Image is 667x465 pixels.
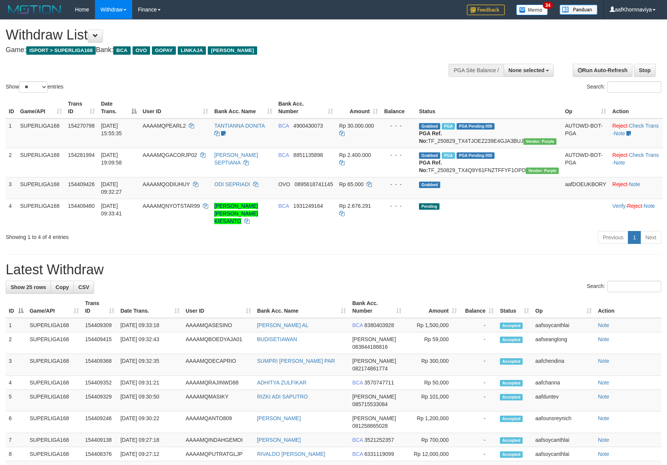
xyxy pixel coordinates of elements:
td: - [460,376,497,390]
th: Game/API: activate to sort column ascending [17,97,65,119]
span: Vendor URL: https://trx4.1velocity.biz [526,168,559,174]
th: Game/API: activate to sort column ascending [27,296,82,318]
a: Reject [612,123,627,129]
a: ODI SEPRIADI [214,181,250,187]
span: OVO [278,181,290,187]
span: Accepted [500,437,523,444]
div: Showing 1 to 4 of 4 entries [6,230,272,241]
td: 8 [6,447,27,461]
span: PGA Pending [457,123,495,130]
td: SUPERLIGA168 [27,318,82,332]
span: LINKAJA [178,46,206,55]
span: Copy [55,284,69,290]
span: BCA [278,152,289,158]
a: Verify [612,203,626,209]
td: SUPERLIGA168 [17,119,65,148]
td: 154409352 [82,376,117,390]
a: TANTIANNA DONITA [214,123,265,129]
span: BCA [352,437,363,443]
a: Note [598,437,609,443]
td: AAAAMQPUTRATGLJP [183,447,254,461]
td: 154409415 [82,332,117,354]
a: 1 [628,231,641,244]
td: 4 [6,376,27,390]
td: 154409138 [82,433,117,447]
th: Trans ID: activate to sort column ascending [65,97,98,119]
a: RIZKI ADI SAPUTRO [257,394,308,400]
span: Copy 8851135898 to clipboard [293,152,323,158]
th: Bank Acc. Number: activate to sort column ascending [349,296,405,318]
span: [PERSON_NAME] [352,336,396,342]
span: OVO [133,46,150,55]
td: TF_250829_TX4TJOEZ239E4GJA3BUJ [416,119,562,148]
td: 2 [6,332,27,354]
td: SUPERLIGA168 [17,199,65,228]
td: SUPERLIGA168 [27,376,82,390]
td: SUPERLIGA168 [27,390,82,411]
td: aafounsreynich [532,411,595,433]
td: [DATE] 09:30:22 [117,411,183,433]
td: SUPERLIGA168 [17,148,65,177]
a: Note [598,322,609,328]
td: · · [609,119,663,148]
span: Copy 083844188816 to clipboard [352,344,387,350]
img: panduan.png [560,5,597,15]
td: AAAAMQDECAPRIO [183,354,254,376]
span: [DATE] 09:32:27 [101,181,122,195]
span: [DATE] 15:55:35 [101,123,122,136]
td: · · [609,148,663,177]
span: AAAAMQPEARL2 [143,123,186,129]
a: Note [614,130,625,136]
span: Vendor URL: https://trx4.1velocity.biz [523,138,556,145]
td: SUPERLIGA168 [27,332,82,354]
td: Rp 50,000 [405,376,460,390]
span: GOPAY [152,46,176,55]
span: [PERSON_NAME] [352,394,396,400]
a: Reject [612,152,627,158]
th: Op: activate to sort column ascending [532,296,595,318]
a: CSV [73,281,94,294]
a: Note [629,181,640,187]
b: PGA Ref. No: [419,130,442,144]
div: - - - [384,202,413,210]
span: Pending [419,203,439,210]
a: Reject [612,181,627,187]
img: Feedback.jpg [467,5,505,15]
span: AAAAMQODIUHUY [143,181,190,187]
td: 7 [6,433,27,447]
td: [DATE] 09:33:18 [117,318,183,332]
h4: Game: Bank: [6,46,437,54]
a: Note [598,394,609,400]
a: Note [614,160,625,166]
select: Showentries [19,81,47,93]
label: Search: [587,81,661,93]
span: Accepted [500,416,523,422]
td: Rp 1,200,000 [405,411,460,433]
div: - - - [384,151,413,159]
img: Button%20Memo.svg [516,5,548,15]
a: [PERSON_NAME] [257,415,301,421]
th: Status: activate to sort column ascending [497,296,532,318]
th: Bank Acc. Name: activate to sort column ascending [254,296,349,318]
span: Copy 081258865028 to clipboard [352,423,387,429]
span: Accepted [500,337,523,343]
input: Search: [607,81,661,93]
img: MOTION_logo.png [6,4,63,15]
th: Amount: activate to sort column ascending [336,97,381,119]
td: Rp 12,000,000 [405,447,460,461]
td: 154408376 [82,447,117,461]
span: Copy 8380403928 to clipboard [364,322,394,328]
div: - - - [384,180,413,188]
a: [PERSON_NAME] AL [257,322,308,328]
b: PGA Ref. No: [419,160,442,173]
span: PGA Pending [457,152,495,159]
td: 154409246 [82,411,117,433]
th: Bank Acc. Name: activate to sort column ascending [211,97,275,119]
td: SUPERLIGA168 [27,447,82,461]
a: Note [598,451,609,457]
td: 1 [6,318,27,332]
label: Show entries [6,81,63,93]
td: Rp 700,000 [405,433,460,447]
a: Stop [634,64,656,77]
td: aafchendina [532,354,595,376]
